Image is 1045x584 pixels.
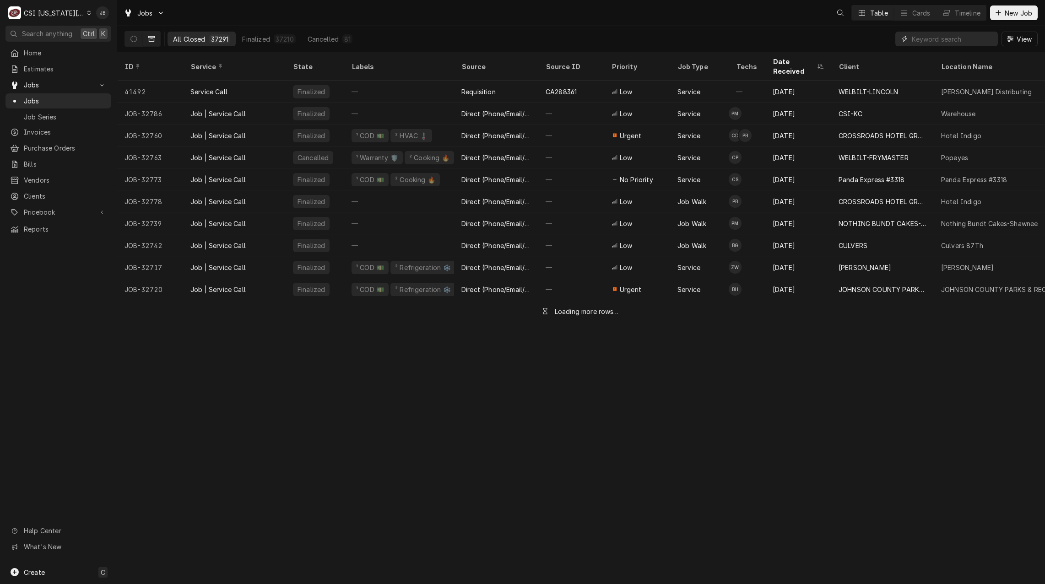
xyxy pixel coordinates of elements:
div: — [344,81,454,103]
div: Hotel Indigo [941,197,981,206]
div: 81 [344,34,351,44]
div: Job | Service Call [190,285,246,294]
div: Job Type [677,62,721,71]
div: Direct (Phone/Email/etc.) [461,109,531,119]
div: Preston Merriman's Avatar [729,217,742,230]
div: ¹ COD 💵 [355,131,385,141]
div: Brian Hawkins's Avatar [729,283,742,296]
div: Techs [736,62,758,71]
div: Nothing Bundt Cakes-Shawnee [941,219,1038,228]
div: 37291 [211,34,229,44]
span: New Job [1003,8,1034,18]
div: Client [839,62,925,71]
div: PB [739,129,752,142]
div: CD [729,129,742,142]
div: Job Walk [677,197,706,206]
div: JOB-32742 [117,234,183,256]
span: Purchase Orders [24,143,107,153]
div: ² Cooking 🔥 [394,175,436,184]
div: — [538,234,604,256]
div: JOB-32760 [117,124,183,146]
div: Finalized [297,197,326,206]
div: CSI [US_STATE][GEOGRAPHIC_DATA] [24,8,84,18]
div: — [538,190,604,212]
div: 37210 [276,34,294,44]
div: ² Refrigeration ❄️ [394,285,452,294]
div: — [538,212,604,234]
div: Cancelled [297,153,330,162]
div: Christian Simmons's Avatar [729,173,742,186]
div: Date Received [773,57,815,76]
div: Culvers 87Th [941,241,983,250]
div: Job | Service Call [190,197,246,206]
div: CS [729,173,742,186]
div: BG [729,239,742,252]
div: ² HVAC 🌡️ [394,131,428,141]
a: Clients [5,189,111,204]
div: ¹ COD 💵 [355,263,385,272]
div: Requisition [461,87,496,97]
a: Estimates [5,61,111,76]
span: Jobs [137,8,153,18]
div: ² Cooking 🔥 [408,153,450,162]
div: ¹ COD 💵 [355,175,385,184]
div: Popeyes [941,153,968,162]
div: Warehouse [941,109,975,119]
div: [DATE] [765,124,831,146]
div: Service [677,263,700,272]
div: BH [729,283,742,296]
div: ID [125,62,174,71]
div: Job | Service Call [190,131,246,141]
span: Home [24,48,107,58]
div: Direct (Phone/Email/etc.) [461,241,531,250]
div: [DATE] [765,278,831,300]
a: Home [5,45,111,60]
div: [PERSON_NAME] [941,263,994,272]
div: ¹ COD 💵 [355,285,385,294]
div: All Closed [173,34,206,44]
span: What's New [24,542,106,552]
a: Go to What's New [5,539,111,554]
div: — [344,190,454,212]
div: JOB-32739 [117,212,183,234]
div: Finalized [297,285,326,294]
div: C [8,6,21,19]
div: Job Walk [677,219,706,228]
div: Brian Gonzalez's Avatar [729,239,742,252]
div: Cards [912,8,931,18]
div: Service [677,87,700,97]
div: — [538,146,604,168]
a: Bills [5,157,111,172]
div: Job | Service Call [190,241,246,250]
span: Urgent [620,285,641,294]
div: WELBILT-LINCOLN [839,87,898,97]
span: Vendors [24,175,107,185]
div: — [344,234,454,256]
div: Service [677,285,700,294]
span: Reports [24,224,107,234]
div: Job | Service Call [190,175,246,184]
div: — [729,81,765,103]
div: 41492 [117,81,183,103]
button: Search anythingCtrlK [5,26,111,42]
div: Finalized [297,219,326,228]
a: Go to Pricebook [5,205,111,220]
div: Job | Service Call [190,219,246,228]
span: Low [620,219,632,228]
div: Charles Pendergrass's Avatar [729,151,742,164]
div: [DATE] [765,81,831,103]
div: Hotel Indigo [941,131,981,141]
div: Direct (Phone/Email/etc.) [461,219,531,228]
span: Low [620,153,632,162]
div: JOB-32720 [117,278,183,300]
div: PB [729,195,742,208]
button: View [1002,32,1038,46]
div: Finalized [297,87,326,97]
div: [DATE] [765,168,831,190]
div: PM [729,217,742,230]
a: Go to Help Center [5,523,111,538]
div: Preston Merriman's Avatar [729,107,742,120]
a: Job Series [5,109,111,124]
div: JOB-32778 [117,190,183,212]
span: Ctrl [83,29,95,38]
